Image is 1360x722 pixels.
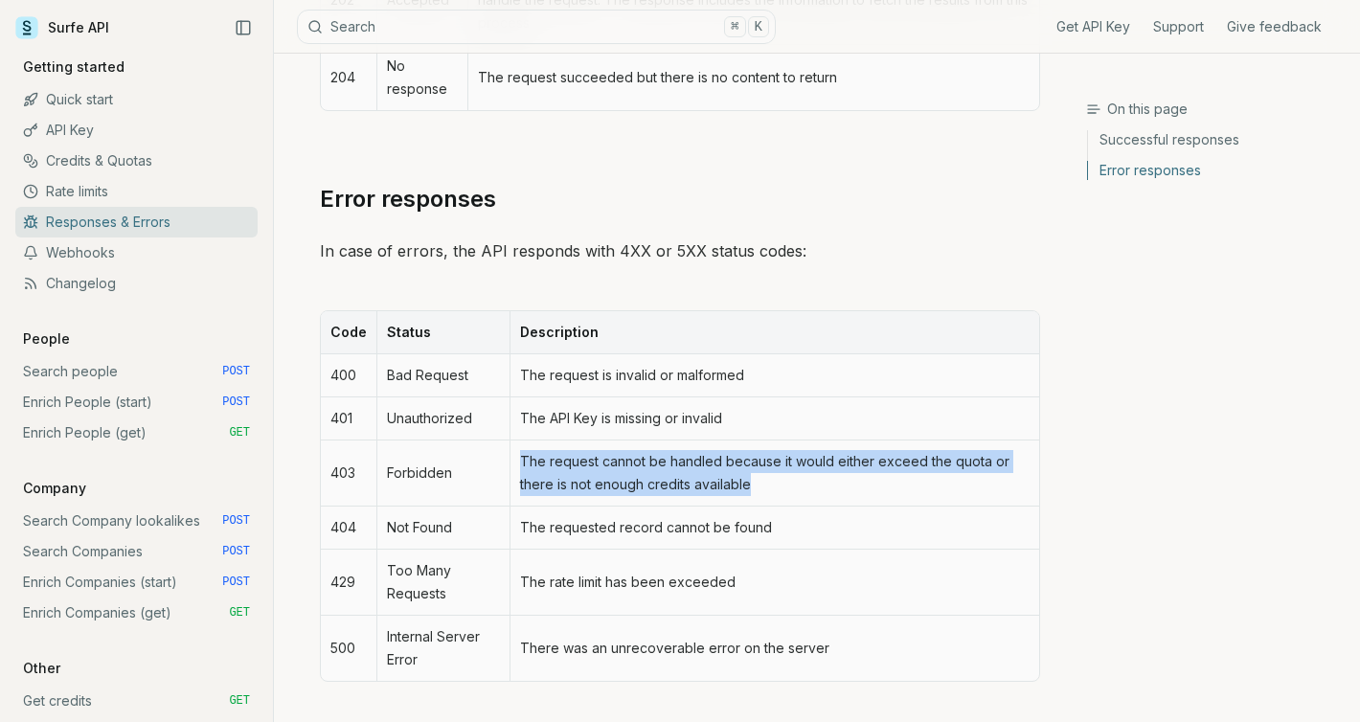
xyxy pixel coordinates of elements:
[229,13,258,42] button: Collapse Sidebar
[510,507,1039,550] td: The requested record cannot be found
[321,311,376,354] th: Code
[321,397,376,440] td: 401
[229,605,250,620] span: GET
[15,268,258,299] a: Changelog
[510,354,1039,397] td: The request is invalid or malformed
[1056,17,1130,36] a: Get API Key
[748,16,769,37] kbd: K
[1088,155,1345,180] a: Error responses
[510,397,1039,440] td: The API Key is missing or invalid
[15,237,258,268] a: Webhooks
[222,575,250,590] span: POST
[724,16,745,37] kbd: ⌘
[321,616,376,681] td: 500
[510,550,1039,616] td: The rate limit has been exceeded
[510,311,1039,354] th: Description
[15,329,78,349] p: People
[376,440,510,507] td: Forbidden
[1088,130,1345,155] a: Successful responses
[15,686,258,716] a: Get credits GET
[15,13,109,42] a: Surfe API
[467,45,1039,110] td: The request succeeded but there is no content to return
[321,354,376,397] td: 400
[321,550,376,616] td: 429
[1086,100,1345,119] h3: On this page
[15,598,258,628] a: Enrich Companies (get) GET
[15,536,258,567] a: Search Companies POST
[15,207,258,237] a: Responses & Errors
[510,616,1039,681] td: There was an unrecoverable error on the server
[320,184,496,214] a: Error responses
[15,176,258,207] a: Rate limits
[15,417,258,448] a: Enrich People (get) GET
[222,364,250,379] span: POST
[321,507,376,550] td: 404
[15,57,132,77] p: Getting started
[15,567,258,598] a: Enrich Companies (start) POST
[321,45,376,110] td: 204
[229,693,250,709] span: GET
[510,440,1039,507] td: The request cannot be handled because it would either exceed the quota or there is not enough cre...
[376,397,510,440] td: Unauthorized
[1153,17,1204,36] a: Support
[15,387,258,417] a: Enrich People (start) POST
[1227,17,1322,36] a: Give feedback
[229,425,250,440] span: GET
[15,84,258,115] a: Quick start
[15,479,94,498] p: Company
[321,440,376,507] td: 403
[15,146,258,176] a: Credits & Quotas
[222,513,250,529] span: POST
[376,311,510,354] th: Status
[376,354,510,397] td: Bad Request
[15,356,258,387] a: Search people POST
[15,659,68,678] p: Other
[15,506,258,536] a: Search Company lookalikes POST
[297,10,776,44] button: Search⌘K
[376,616,510,681] td: Internal Server Error
[376,45,467,110] td: No response
[222,544,250,559] span: POST
[222,395,250,410] span: POST
[376,550,510,616] td: Too Many Requests
[15,115,258,146] a: API Key
[376,507,510,550] td: Not Found
[320,237,1040,264] p: In case of errors, the API responds with 4XX or 5XX status codes:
